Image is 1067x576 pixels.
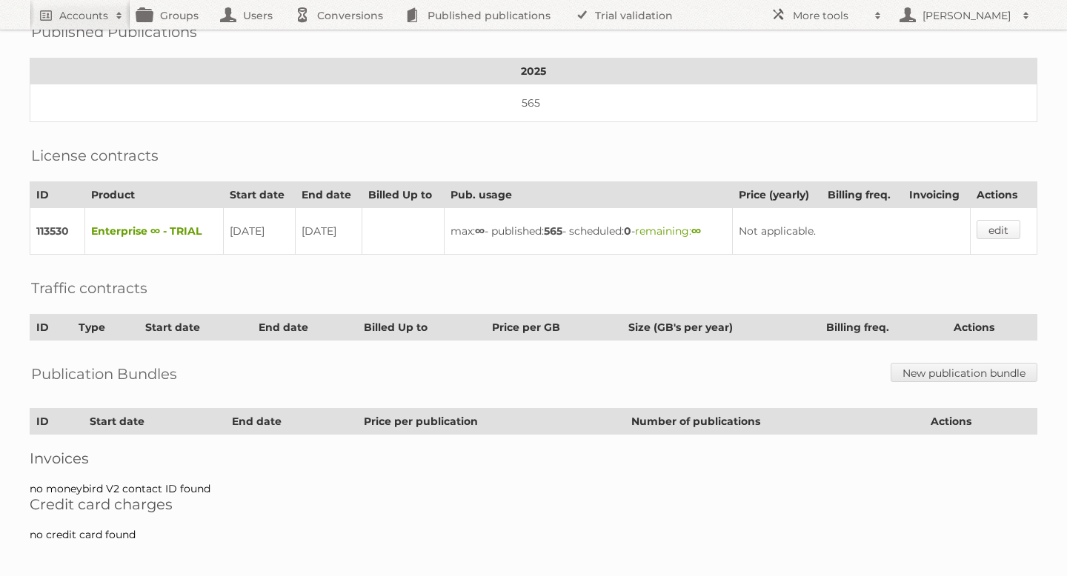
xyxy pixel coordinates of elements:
th: Price per GB [486,315,622,341]
h2: Accounts [59,8,108,23]
th: Billing freq. [822,182,903,208]
h2: Publication Bundles [31,363,177,385]
h2: [PERSON_NAME] [919,8,1015,23]
th: Start date [83,409,225,435]
th: 2025 [30,58,1037,84]
th: Pub. usage [444,182,732,208]
td: [DATE] [223,208,296,255]
h2: License contracts [31,144,159,167]
h2: Credit card charges [30,495,1037,513]
th: Price per publication [357,409,625,435]
strong: ∞ [691,224,701,238]
th: End date [253,315,358,341]
th: Actions [970,182,1037,208]
h2: More tools [793,8,867,23]
h2: Traffic contracts [31,277,147,299]
a: New publication bundle [891,363,1037,382]
td: 113530 [30,208,85,255]
strong: 0 [624,224,631,238]
td: 565 [30,84,1037,122]
strong: ∞ [475,224,485,238]
th: End date [226,409,358,435]
th: ID [30,315,73,341]
strong: 565 [544,224,562,238]
th: ID [30,409,84,435]
th: Type [73,315,139,341]
th: ID [30,182,85,208]
th: Invoicing [903,182,970,208]
th: Price (yearly) [733,182,822,208]
th: Start date [223,182,296,208]
td: Not applicable. [733,208,971,255]
th: Size (GB's per year) [622,315,820,341]
th: Product [85,182,224,208]
th: Billed Up to [357,315,486,341]
th: Number of publications [625,409,925,435]
td: [DATE] [296,208,362,255]
th: Billed Up to [362,182,444,208]
a: edit [977,220,1020,239]
th: Actions [924,409,1037,435]
h2: Published Publications [31,21,197,43]
h2: Invoices [30,449,1037,467]
td: max: - published: - scheduled: - [444,208,732,255]
th: Billing freq. [820,315,947,341]
th: Start date [139,315,252,341]
td: Enterprise ∞ - TRIAL [85,208,224,255]
th: Actions [947,315,1037,341]
span: remaining: [635,224,701,238]
th: End date [296,182,362,208]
